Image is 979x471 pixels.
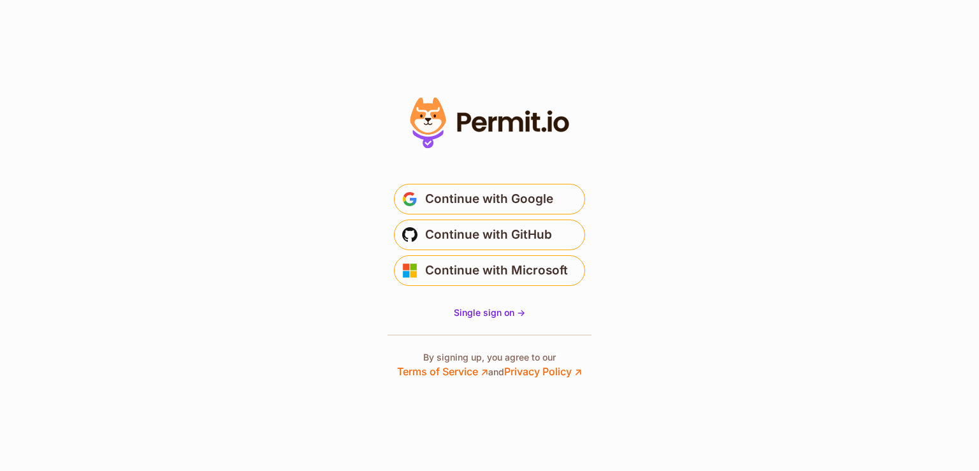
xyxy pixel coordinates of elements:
button: Continue with Google [394,184,585,214]
span: Continue with GitHub [425,225,552,245]
span: Single sign on -> [454,307,525,318]
p: By signing up, you agree to our and [397,351,582,379]
button: Continue with Microsoft [394,255,585,286]
span: Continue with Microsoft [425,260,568,281]
span: Continue with Google [425,189,553,209]
button: Continue with GitHub [394,220,585,250]
a: Privacy Policy ↗ [504,365,582,378]
a: Terms of Service ↗ [397,365,488,378]
a: Single sign on -> [454,306,525,319]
